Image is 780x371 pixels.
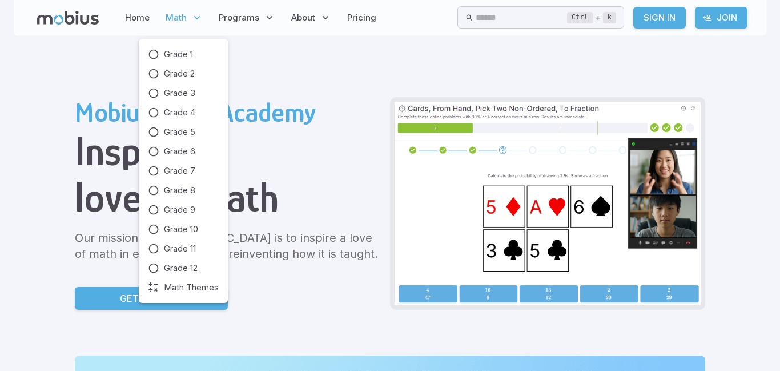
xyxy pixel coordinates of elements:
[164,48,193,61] span: Grade 1
[344,5,380,31] a: Pricing
[164,223,198,236] span: Grade 10
[603,12,616,23] kbd: k
[695,7,747,29] a: Join
[148,242,219,255] a: Grade 11
[291,11,315,24] span: About
[164,184,195,197] span: Grade 8
[219,11,259,24] span: Programs
[148,106,219,119] a: Grade 4
[148,87,219,99] a: Grade 3
[164,242,196,255] span: Grade 11
[633,7,686,29] a: Sign In
[164,262,198,274] span: Grade 12
[148,281,219,294] a: Math Themes
[166,11,187,24] span: Math
[148,145,219,158] a: Grade 6
[148,184,219,197] a: Grade 8
[148,165,219,177] a: Grade 7
[148,204,219,216] a: Grade 9
[164,106,195,119] span: Grade 4
[148,67,219,80] a: Grade 2
[122,5,153,31] a: Home
[164,126,195,138] span: Grade 5
[164,87,195,99] span: Grade 3
[164,165,195,177] span: Grade 7
[148,48,219,61] a: Grade 1
[148,262,219,274] a: Grade 12
[164,204,195,216] span: Grade 9
[164,67,195,80] span: Grade 2
[164,281,219,294] span: Math Themes
[567,12,593,23] kbd: Ctrl
[164,145,195,158] span: Grade 6
[148,223,219,236] a: Grade 10
[567,11,616,25] div: +
[148,126,219,138] a: Grade 5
